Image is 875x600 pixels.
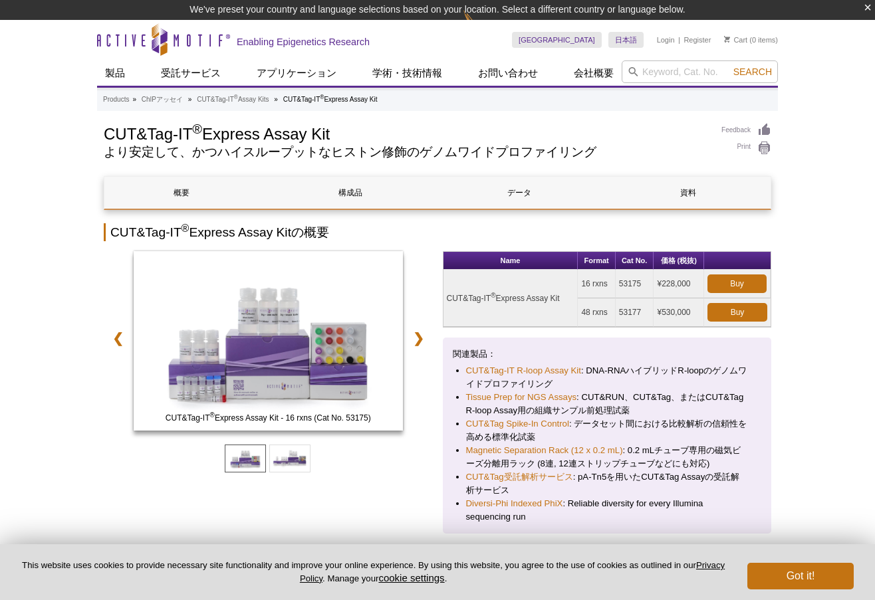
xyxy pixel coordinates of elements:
a: Products [103,94,129,106]
a: お問い合わせ [470,60,546,86]
button: Got it! [747,563,854,589]
td: CUT&Tag-IT Express Assay Kit [443,270,578,327]
a: Cart [724,35,747,45]
a: CUT&Tag受託解析サービス [466,470,573,484]
a: CUT&Tag-IT Express Assay Kit - 16 rxns [134,251,403,435]
a: Register [684,35,711,45]
a: Magnetic Separation Rack (12 x 0.2 mL) [466,444,623,457]
a: Tissue Prep for NGS Assays [466,391,577,404]
li: » [274,96,278,103]
a: CUT&Tag-IT R-loop Assay Kit [466,364,581,377]
a: ❯ [404,323,433,353]
a: 日本語 [608,32,644,48]
p: This website uses cookies to provide necessary site functionality and improve your online experie... [21,559,725,585]
th: Format [578,252,615,270]
td: 53175 [616,270,654,298]
img: CUT&Tag-IT Express Assay Kit - 16 rxns [134,251,403,431]
sup: ® [182,223,189,234]
a: 構成品 [273,177,427,209]
a: CUT&Tag Spike-In Control [466,417,569,431]
sup: ® [320,94,324,100]
a: [GEOGRAPHIC_DATA] [512,32,602,48]
td: ¥530,000 [654,298,704,327]
a: 会社概要 [566,60,622,86]
a: ChIPアッセイ [142,94,183,106]
span: CUT&Tag-IT Express Assay Kit - 16 rxns (Cat No. 53175) [136,411,400,425]
a: 概要 [104,177,258,209]
p: 関連製品： [453,348,762,361]
li: | [678,32,680,48]
a: ❮ [104,323,132,353]
li: CUT&Tag-IT Express Assay Kit [283,96,378,103]
th: 価格 (税抜) [654,252,704,270]
a: CUT&Tag-IT®Assay Kits [197,94,269,106]
a: Buy [707,303,767,322]
th: Name [443,252,578,270]
a: Login [657,35,675,45]
h2: Enabling Epigenetics Research [237,36,370,48]
li: » [188,96,192,103]
h1: CUT&Tag-IT Express Assay Kit [104,123,708,143]
sup: ® [210,411,215,419]
li: : CUT&RUN、CUT&Tag、またはCUT&Tag R-loop Assay用の組織サンプル前処理試薬 [466,391,749,417]
button: cookie settings [378,572,444,583]
td: 53177 [616,298,654,327]
sup: ® [192,122,202,136]
td: 16 rxns [578,270,615,298]
li: : 0.2 mLチューブ専用の磁気ビーズ分離用ラック (8連, 12連ストリップチューブなどにも対応) [466,444,749,470]
img: Change Here [463,10,499,41]
td: 48 rxns [578,298,615,327]
input: Keyword, Cat. No. [622,60,778,83]
li: : DNA-RNAハイブリッドR-loopのゲノムワイドプロファイリング [466,364,749,391]
li: (0 items) [724,32,778,48]
span: Search [733,66,772,77]
h2: CUT&Tag-IT Express Assay Kitの概要 [104,223,771,241]
a: アプリケーション [249,60,344,86]
a: Privacy Policy [300,560,725,583]
li: : Reliable diversity for every Illumina sequencing run [466,497,749,524]
a: 受託サービス [153,60,229,86]
li: » [132,96,136,103]
td: ¥228,000 [654,270,704,298]
a: データ [442,177,596,209]
th: Cat No. [616,252,654,270]
button: Search [729,66,776,78]
img: Your Cart [724,36,730,43]
sup: ® [234,94,238,100]
sup: ® [491,292,495,299]
a: Feedback [721,123,771,138]
a: Diversi-Phi Indexed PhiX [466,497,563,510]
li: : pA-Tn5を用いたCUT&Tag Assayの受託解析サービス [466,470,749,497]
a: 学術・技術情報 [364,60,450,86]
a: Buy [707,274,767,293]
a: 資料 [611,177,765,209]
li: : データセット間における比較解析の信頼性を高める標準化試薬 [466,417,749,444]
a: Print [721,141,771,155]
a: 製品 [97,60,133,86]
h2: より安定して、かつハイスループットなヒストン修飾のゲノムワイドプロファイリング [104,146,708,158]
